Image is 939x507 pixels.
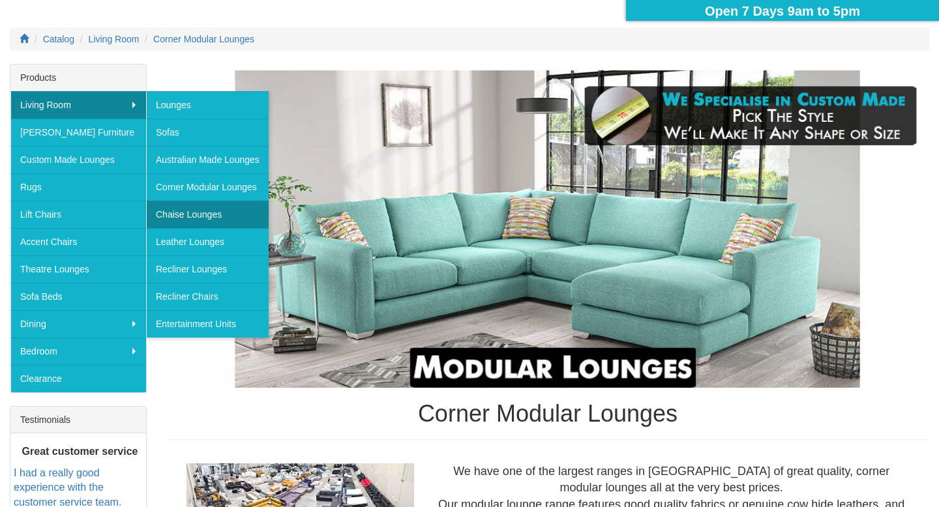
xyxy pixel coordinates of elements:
a: Living Room [89,34,140,44]
a: Custom Made Lounges [10,146,146,173]
a: Catalog [43,34,74,44]
a: Lift Chairs [10,201,146,228]
b: Great customer service [22,446,138,457]
a: Sofa Beds [10,283,146,310]
a: Recliner Lounges [146,255,269,283]
a: Dining [10,310,146,338]
a: Leather Lounges [146,228,269,255]
a: Lounges [146,91,269,119]
div: Products [10,65,146,91]
a: Rugs [10,173,146,201]
a: Chaise Lounges [146,201,269,228]
a: Corner Modular Lounges [146,173,269,201]
div: Testimonials [10,407,146,433]
a: Australian Made Lounges [146,146,269,173]
a: Theatre Lounges [10,255,146,283]
a: Sofas [146,119,269,146]
a: Entertainment Units [146,310,269,338]
a: Clearance [10,365,146,392]
a: Corner Modular Lounges [153,34,254,44]
a: Accent Chairs [10,228,146,255]
a: Living Room [10,91,146,119]
a: Recliner Chairs [146,283,269,310]
h1: Corner Modular Lounges [166,401,929,427]
img: Corner Modular Lounges [166,70,929,388]
a: Bedroom [10,338,146,365]
a: [PERSON_NAME] Furniture [10,119,146,146]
